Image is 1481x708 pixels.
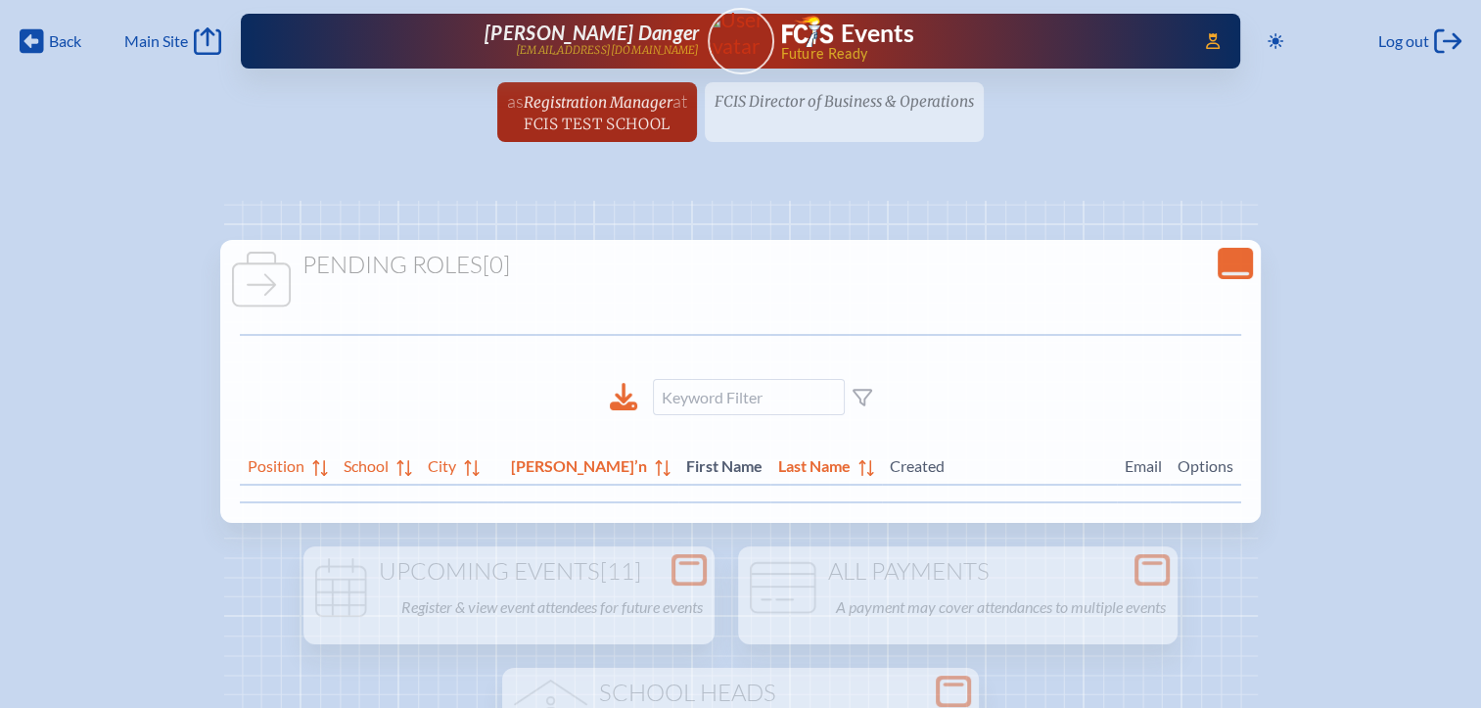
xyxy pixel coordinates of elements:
[778,452,851,476] span: Last Name
[428,452,456,476] span: City
[1178,452,1233,476] span: Options
[499,82,695,142] a: asRegistration ManageratFCIS Test School
[507,90,524,112] span: as
[49,31,81,51] span: Back
[708,8,774,74] a: User Avatar
[600,556,641,586] span: [11]
[228,252,1253,279] h1: Pending Roles
[1125,452,1162,476] span: Email
[836,593,1166,621] p: A payment may cover attendances to multiple events
[511,452,647,476] span: [PERSON_NAME]’n
[782,16,833,47] img: Florida Council of Independent Schools
[483,250,510,279] span: [0]
[653,379,845,415] input: Keyword Filter
[1378,31,1429,51] span: Log out
[686,452,763,476] span: First Name
[344,452,389,476] span: School
[672,90,687,112] span: at
[510,680,971,707] h1: School Heads
[485,21,699,44] span: [PERSON_NAME] Danger
[524,115,670,133] span: FCIS Test School
[303,22,700,61] a: [PERSON_NAME] Danger[EMAIL_ADDRESS][DOMAIN_NAME]
[782,16,1179,61] div: FCIS Events — Future ready
[782,16,914,51] a: FCIS LogoEvents
[311,558,707,586] h1: Upcoming Events
[746,558,1170,586] h1: All Payments
[124,31,188,51] span: Main Site
[610,383,637,411] div: Download to CSV
[699,7,782,59] img: User Avatar
[124,27,220,55] a: Main Site
[248,452,304,476] span: Position
[841,22,914,46] h1: Events
[401,593,703,621] p: Register & view event attendees for future events
[890,452,1109,476] span: Created
[780,47,1178,61] span: Future Ready
[516,44,700,57] p: [EMAIL_ADDRESS][DOMAIN_NAME]
[524,93,672,112] span: Registration Manager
